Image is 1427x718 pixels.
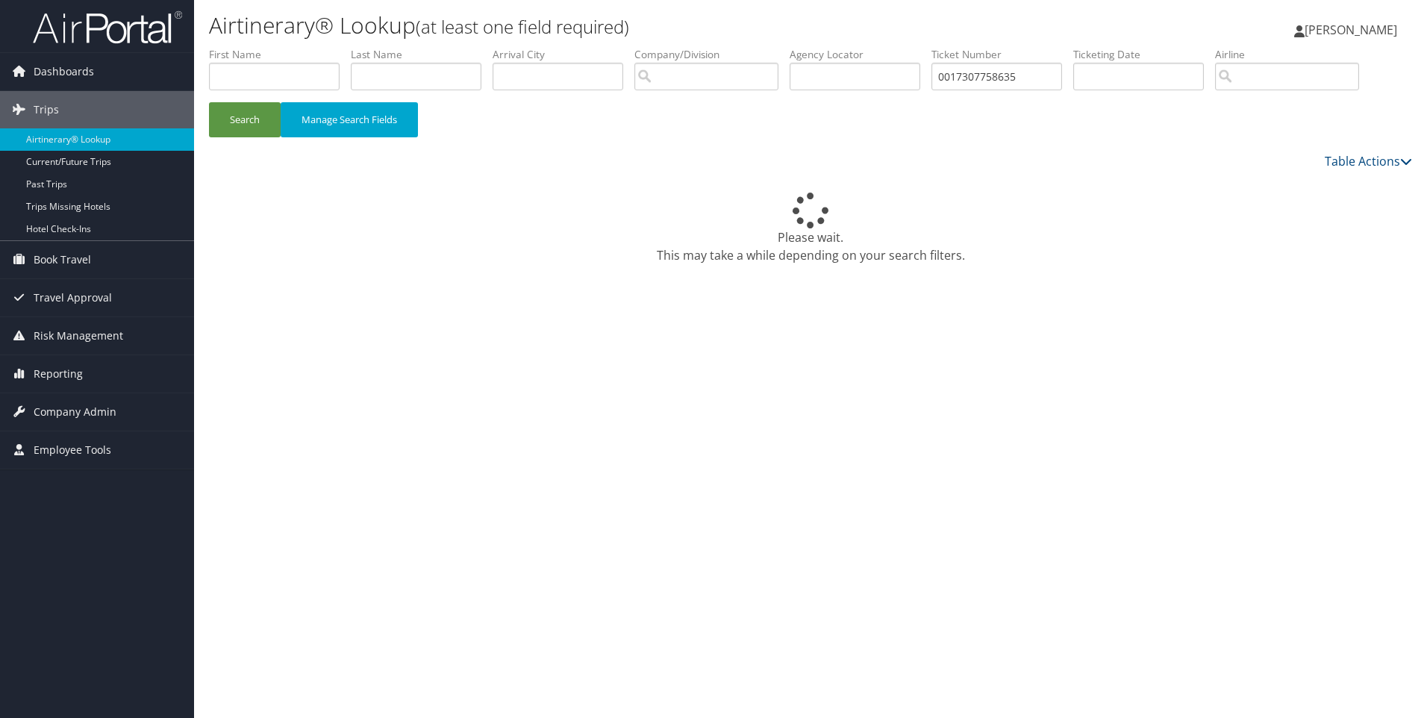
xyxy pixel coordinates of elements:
h1: Airtinerary® Lookup [209,10,1011,41]
label: Ticketing Date [1073,47,1215,62]
span: Employee Tools [34,431,111,469]
label: Airline [1215,47,1370,62]
span: Travel Approval [34,279,112,316]
a: [PERSON_NAME] [1294,7,1412,52]
span: Reporting [34,355,83,393]
span: Dashboards [34,53,94,90]
label: First Name [209,47,351,62]
label: Company/Division [634,47,790,62]
div: Please wait. This may take a while depending on your search filters. [209,193,1412,264]
label: Last Name [351,47,493,62]
img: airportal-logo.png [33,10,182,45]
small: (at least one field required) [416,14,629,39]
button: Manage Search Fields [281,102,418,137]
label: Arrival City [493,47,634,62]
a: Table Actions [1325,153,1412,169]
span: Book Travel [34,241,91,278]
button: Search [209,102,281,137]
label: Agency Locator [790,47,931,62]
label: Ticket Number [931,47,1073,62]
span: Risk Management [34,317,123,355]
span: Trips [34,91,59,128]
span: Company Admin [34,393,116,431]
span: [PERSON_NAME] [1305,22,1397,38]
